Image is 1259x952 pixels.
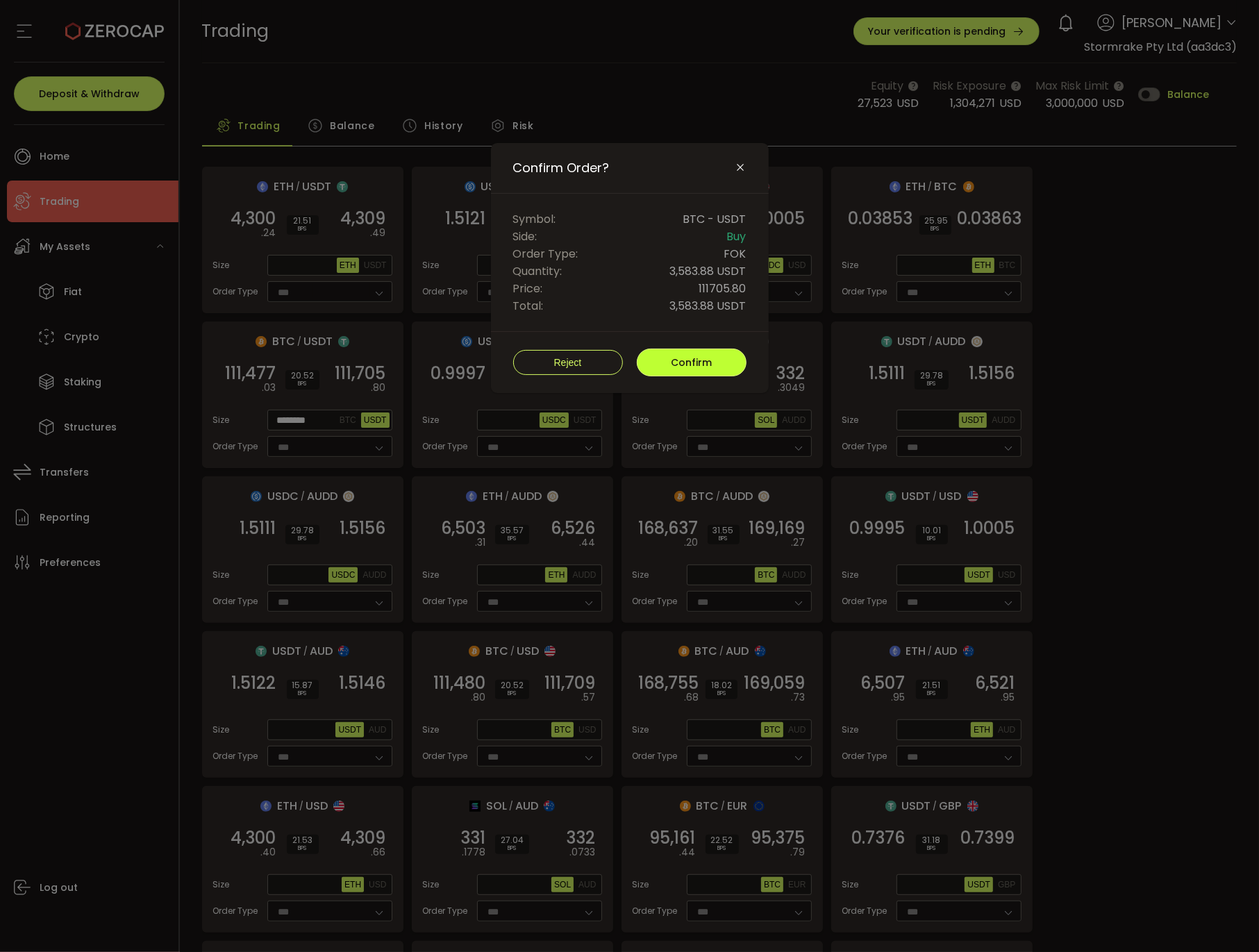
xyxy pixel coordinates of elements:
[554,357,582,368] span: Reject
[491,143,769,393] div: Confirm Order?
[727,228,747,245] span: Buy
[513,297,544,315] span: Total:
[513,262,562,280] span: Quantity:
[671,356,712,369] span: Confirm
[670,262,747,280] span: 3,583.88 USDT
[699,280,747,297] span: 111705.80
[513,280,543,297] span: Price:
[513,228,537,245] span: Side:
[735,162,747,174] button: Close
[724,245,747,262] span: FOK
[513,210,556,228] span: Symbol:
[513,160,610,176] span: Confirm Order?
[513,350,623,375] button: Reject
[683,210,747,228] span: BTC - USDT
[1095,802,1259,952] iframe: Chat Widget
[670,297,747,315] span: 3,583.88 USDT
[637,349,747,376] button: Confirm
[513,245,578,262] span: Order Type:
